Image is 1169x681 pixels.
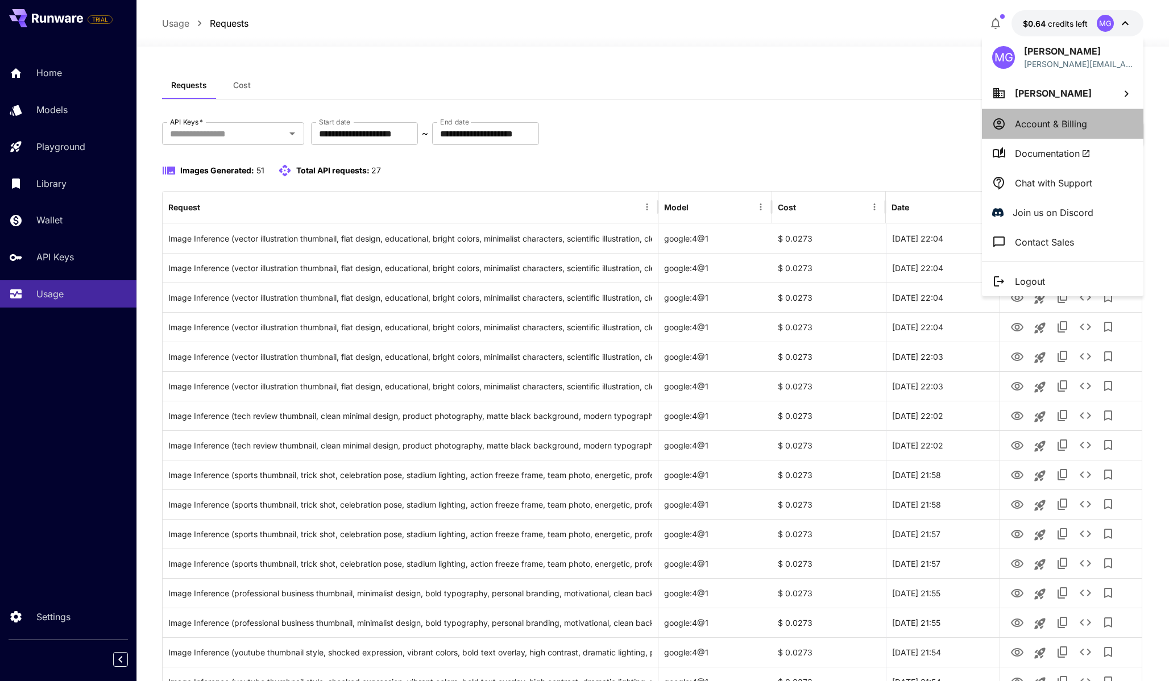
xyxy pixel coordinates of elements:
p: Logout [1015,275,1045,288]
p: [PERSON_NAME][EMAIL_ADDRESS][PERSON_NAME][DOMAIN_NAME] [1024,58,1133,70]
span: Documentation [1015,147,1091,160]
p: Chat with Support [1015,176,1092,190]
div: MG [992,46,1015,69]
p: Contact Sales [1015,235,1074,249]
span: [PERSON_NAME] [1015,88,1092,99]
div: michael@gill.works [1024,58,1133,70]
button: [PERSON_NAME] [982,78,1143,109]
p: Account & Billing [1015,117,1087,131]
p: [PERSON_NAME] [1024,44,1133,58]
p: Join us on Discord [1013,206,1093,219]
